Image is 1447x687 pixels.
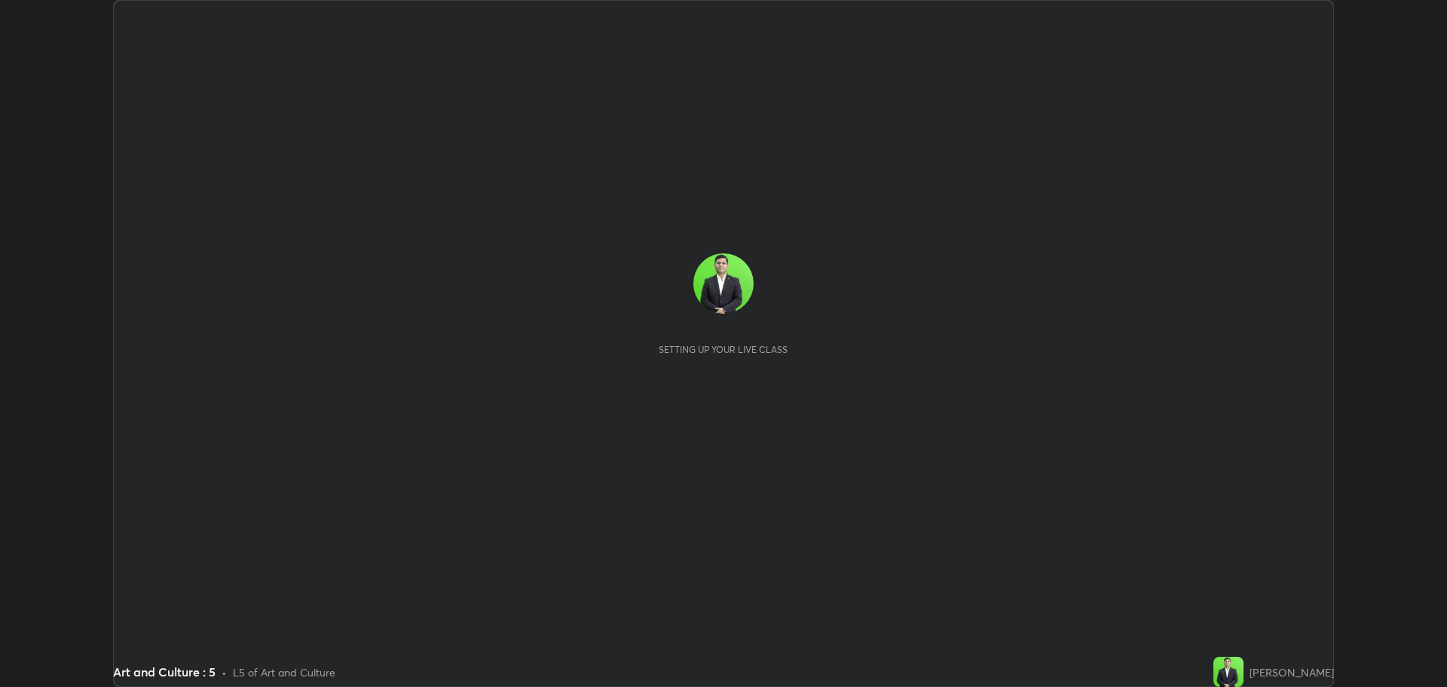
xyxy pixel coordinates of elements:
img: 9b86760d42ff43e7bdd1dc4360e85cfa.jpg [693,253,754,314]
img: 9b86760d42ff43e7bdd1dc4360e85cfa.jpg [1213,657,1244,687]
div: Art and Culture : 5 [113,663,216,681]
div: L5 of Art and Culture [233,664,335,680]
div: Setting up your live class [659,344,788,355]
div: • [222,664,227,680]
div: [PERSON_NAME] [1250,664,1334,680]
